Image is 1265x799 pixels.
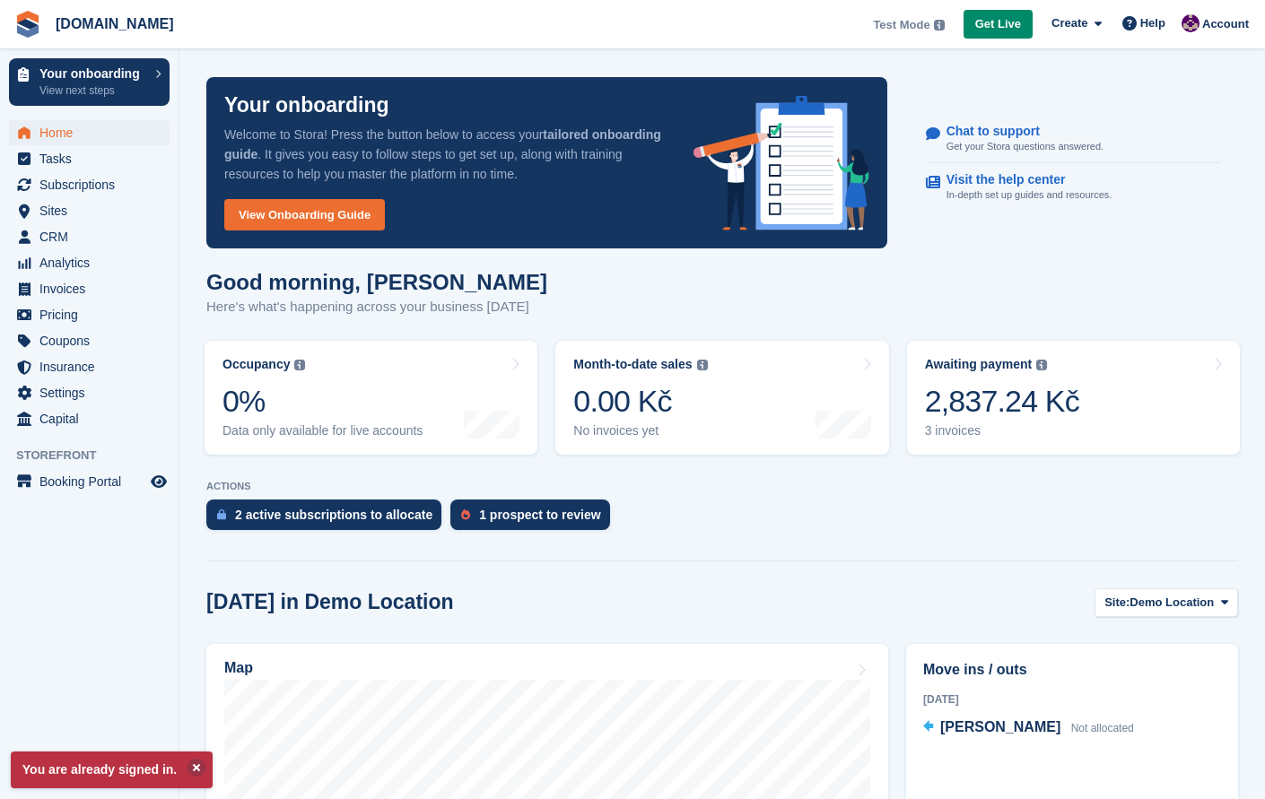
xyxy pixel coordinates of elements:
[48,9,181,39] a: [DOMAIN_NAME]
[923,691,1221,708] div: [DATE]
[206,499,450,539] a: 2 active subscriptions to allocate
[947,124,1089,139] p: Chat to support
[873,16,929,34] span: Test Mode
[479,508,600,522] div: 1 prospect to review
[206,590,454,614] h2: [DATE] in Demo Location
[39,354,147,379] span: Insurance
[9,224,170,249] a: menu
[1051,14,1087,32] span: Create
[9,120,170,145] a: menu
[940,719,1060,734] span: [PERSON_NAME]
[39,198,147,223] span: Sites
[224,95,389,116] p: Your onboarding
[555,341,888,455] a: Month-to-date sales 0.00 Kč No invoices yet
[926,163,1221,212] a: Visit the help center In-depth set up guides and resources.
[947,187,1112,203] p: In-depth set up guides and resources.
[9,58,170,106] a: Your onboarding View next steps
[39,120,147,145] span: Home
[573,423,707,439] div: No invoices yet
[975,15,1021,33] span: Get Live
[39,406,147,431] span: Capital
[39,380,147,405] span: Settings
[694,96,869,230] img: onboarding-info-6c161a55d2c0e0a8cae90662b2fe09162a5109e8cc188191df67fb4f79e88e88.svg
[217,508,226,520] img: active_subscription_to_allocate_icon-d502201f5373d7db506a760aba3b589e785aa758c864c3986d89f69b8ff3...
[934,20,945,30] img: icon-info-grey-7440780725fd019a000dd9b08b2336e03edf1995a4989e88bcd33f0948082b44.svg
[224,660,253,676] h2: Map
[573,383,707,420] div: 0.00 Kč
[1130,594,1214,612] span: Demo Location
[9,354,170,379] a: menu
[1095,588,1238,618] button: Site: Demo Location
[9,328,170,353] a: menu
[39,83,146,99] p: View next steps
[39,328,147,353] span: Coupons
[39,276,147,301] span: Invoices
[206,297,547,317] p: Here's what's happening across your business [DATE]
[9,250,170,275] a: menu
[923,716,1134,740] a: [PERSON_NAME] Not allocated
[9,276,170,301] a: menu
[205,341,537,455] a: Occupancy 0% Data only available for live accounts
[907,341,1240,455] a: Awaiting payment 2,837.24 Kč 3 invoices
[1071,722,1134,734] span: Not allocated
[926,115,1221,164] a: Chat to support Get your Stora questions answered.
[148,471,170,492] a: Preview store
[9,406,170,431] a: menu
[1182,14,1200,32] img: Anna Žambůrková
[39,224,147,249] span: CRM
[235,508,432,522] div: 2 active subscriptions to allocate
[9,469,170,494] a: menu
[925,383,1079,420] div: 2,837.24 Kč
[461,509,470,520] img: prospect-51fa495bee0391a8d652442698ab0144808aea92771e9ea1ae160a38d050c398.svg
[947,139,1104,154] p: Get your Stora questions answered.
[9,302,170,327] a: menu
[1140,14,1165,32] span: Help
[222,357,290,372] div: Occupancy
[39,250,147,275] span: Analytics
[1036,360,1047,370] img: icon-info-grey-7440780725fd019a000dd9b08b2336e03edf1995a4989e88bcd33f0948082b44.svg
[222,423,423,439] div: Data only available for live accounts
[39,469,147,494] span: Booking Portal
[16,447,179,465] span: Storefront
[294,360,305,370] img: icon-info-grey-7440780725fd019a000dd9b08b2336e03edf1995a4989e88bcd33f0948082b44.svg
[9,380,170,405] a: menu
[9,146,170,171] a: menu
[39,146,147,171] span: Tasks
[39,172,147,197] span: Subscriptions
[947,172,1098,187] p: Visit the help center
[206,481,1238,492] p: ACTIONS
[224,199,385,230] a: View Onboarding Guide
[573,357,692,372] div: Month-to-date sales
[9,198,170,223] a: menu
[925,423,1079,439] div: 3 invoices
[14,11,41,38] img: stora-icon-8386f47178a22dfd0bd8f6a31ec36ba5ce8667c1dd55bd0f319d3a0aa187defe.svg
[11,751,213,788] p: You are already signed in.
[224,125,665,184] p: Welcome to Stora! Press the button below to access your . It gives you easy to follow steps to ge...
[9,172,170,197] a: menu
[222,383,423,420] div: 0%
[450,499,618,539] a: 1 prospect to review
[1202,15,1249,33] span: Account
[39,67,146,80] p: Your onboarding
[964,10,1033,39] a: Get Live
[39,302,147,327] span: Pricing
[697,360,708,370] img: icon-info-grey-7440780725fd019a000dd9b08b2336e03edf1995a4989e88bcd33f0948082b44.svg
[1104,594,1130,612] span: Site:
[925,357,1033,372] div: Awaiting payment
[923,659,1221,681] h2: Move ins / outs
[206,270,547,294] h1: Good morning, [PERSON_NAME]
